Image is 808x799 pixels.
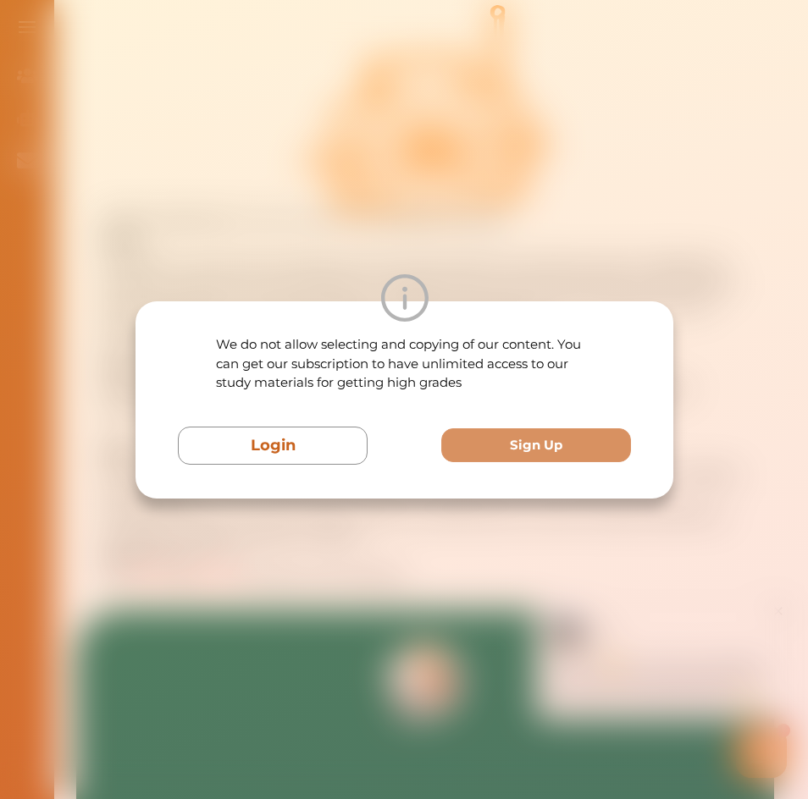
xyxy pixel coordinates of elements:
p: We do not allow selecting and copying of our content. You can get our subscription to have unlimi... [215,335,593,393]
i: 1 [375,125,389,139]
span: 🌟 [338,91,353,107]
button: Sign Up [441,428,631,463]
button: Login [178,426,368,464]
p: Hey there If you have any questions, I'm here to help! Just text back 'Hi' and choose from the fo... [148,58,373,107]
img: Nini [148,17,180,49]
span: 👋 [202,58,218,74]
div: Nini [191,28,210,45]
